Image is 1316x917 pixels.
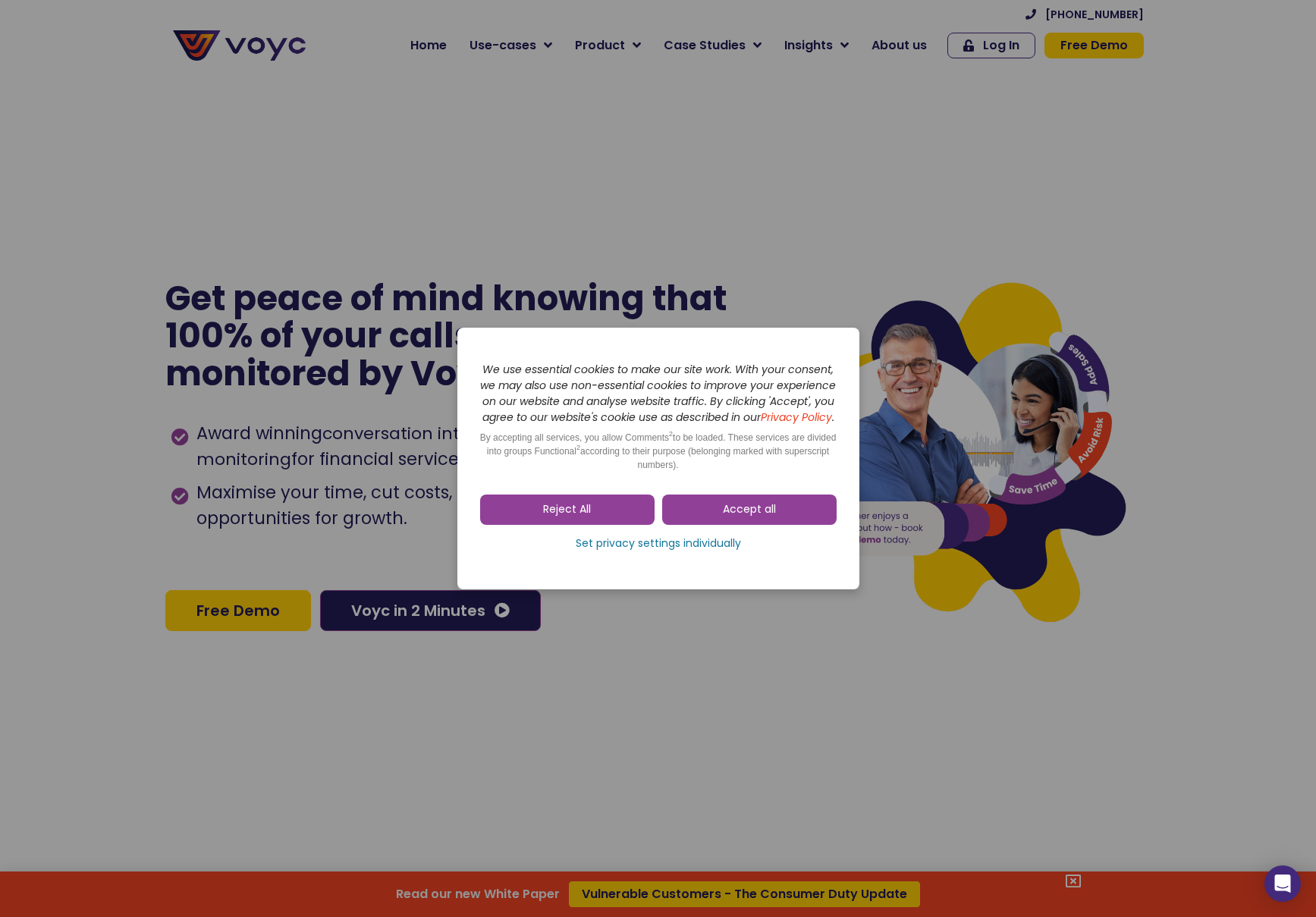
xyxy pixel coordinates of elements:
a: Reject All [480,495,655,525]
a: Privacy Policy [761,410,832,425]
sup: 2 [669,430,673,438]
sup: 2 [576,444,580,451]
a: Set privacy settings individually [480,532,837,555]
span: Reject All [543,502,591,517]
i: We use essential cookies to make our site work. With your consent, we may also use non-essential ... [480,362,836,425]
span: Set privacy settings individually [576,536,741,551]
span: Accept all [723,502,776,517]
span: By accepting all services, you allow Comments to be loaded. These services are divided into group... [480,432,837,470]
a: Accept all [662,495,837,525]
div: Open Intercom Messenger [1264,865,1301,902]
